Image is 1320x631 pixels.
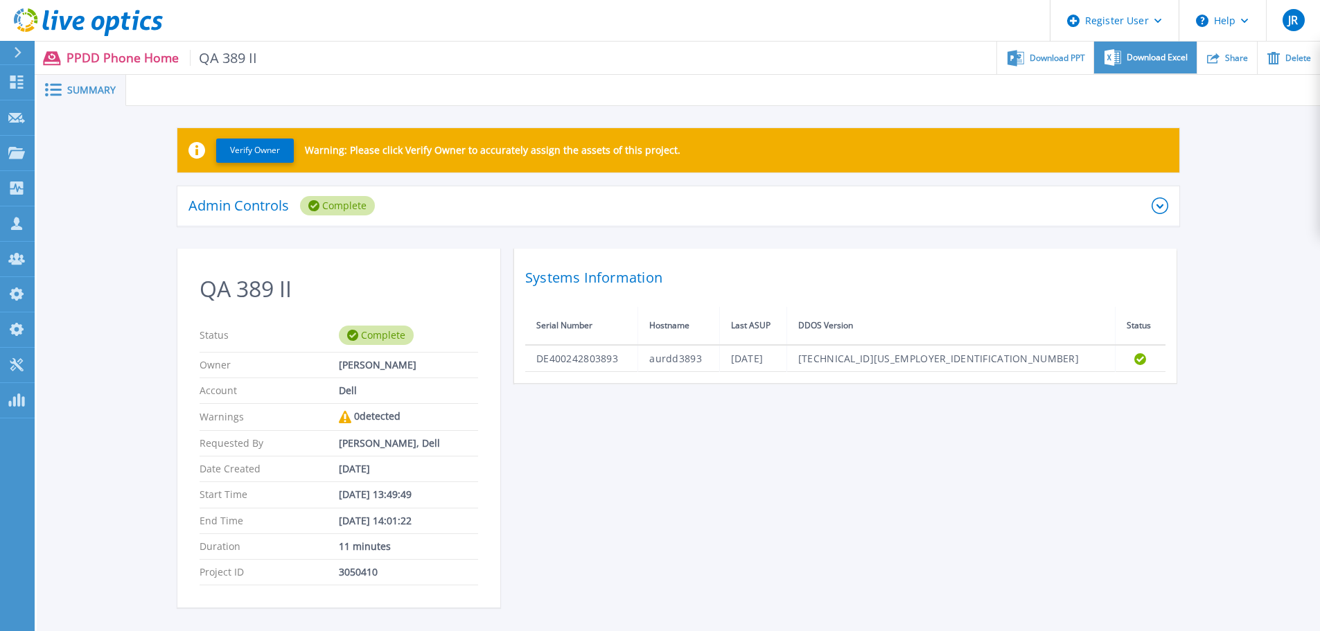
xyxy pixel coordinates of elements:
p: End Time [200,515,339,526]
div: 0 detected [339,411,478,423]
span: Download PPT [1030,54,1085,62]
th: Hostname [638,307,719,345]
div: [DATE] [339,463,478,474]
div: 11 minutes [339,541,478,552]
th: Last ASUP [719,307,786,345]
td: [TECHNICAL_ID][US_EMPLOYER_IDENTIFICATION_NUMBER] [786,345,1115,372]
p: Date Created [200,463,339,474]
div: [DATE] 13:49:49 [339,489,478,500]
td: aurdd3893 [638,345,719,372]
div: Complete [339,326,414,345]
p: Warnings [200,411,339,423]
span: JR [1288,15,1298,26]
div: [DATE] 14:01:22 [339,515,478,526]
span: Delete [1285,54,1311,62]
h2: Systems Information [525,265,1165,290]
p: Account [200,385,339,396]
span: QA 389 II [190,50,258,66]
p: Admin Controls [188,199,289,213]
span: Download Excel [1127,53,1188,62]
div: [PERSON_NAME], Dell [339,438,478,449]
th: DDOS Version [786,307,1115,345]
p: Start Time [200,489,339,500]
td: [DATE] [719,345,786,372]
p: Project ID [200,567,339,578]
button: Verify Owner [216,139,294,163]
p: Status [200,326,339,345]
p: Warning: Please click Verify Owner to accurately assign the assets of this project. [305,145,680,156]
span: Summary [67,85,116,95]
p: Duration [200,541,339,552]
div: 3050410 [339,567,478,578]
th: Serial Number [525,307,638,345]
p: PPDD Phone Home [67,50,258,66]
p: Requested By [200,438,339,449]
div: Complete [300,196,375,215]
div: Dell [339,385,478,396]
h2: QA 389 II [200,276,478,302]
span: Share [1225,54,1248,62]
td: DE400242803893 [525,345,638,372]
th: Status [1115,307,1165,345]
div: [PERSON_NAME] [339,359,478,371]
p: Owner [200,359,339,371]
